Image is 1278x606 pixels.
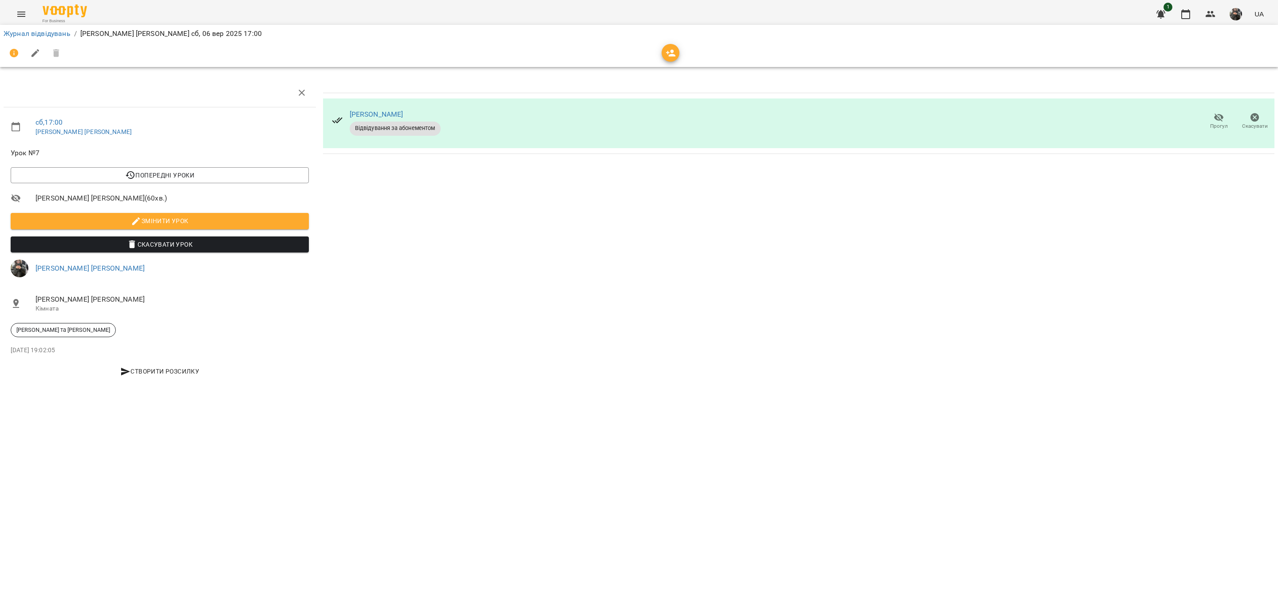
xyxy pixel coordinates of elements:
li: / [74,28,77,39]
span: [PERSON_NAME] та [PERSON_NAME] [11,326,115,334]
span: Урок №7 [11,148,309,158]
a: сб , 17:00 [35,118,63,126]
span: Прогул [1210,122,1228,130]
button: Змінити урок [11,213,309,229]
p: [DATE] 19:02:05 [11,346,309,355]
nav: breadcrumb [4,28,1274,39]
span: Змінити урок [18,216,302,226]
a: [PERSON_NAME] [350,110,403,118]
button: Скасувати Урок [11,236,309,252]
span: UA [1254,9,1264,19]
button: Прогул [1201,109,1237,134]
p: [PERSON_NAME] [PERSON_NAME] сб, 06 вер 2025 17:00 [80,28,262,39]
span: For Business [43,18,87,24]
button: UA [1251,6,1267,22]
span: [PERSON_NAME] [PERSON_NAME] ( 60 хв. ) [35,193,309,204]
img: 8337ee6688162bb2290644e8745a615f.jpg [11,260,28,277]
a: [PERSON_NAME] [PERSON_NAME] [35,264,145,272]
span: Відвідування за абонементом [350,124,441,132]
span: Попередні уроки [18,170,302,181]
span: Створити розсилку [14,366,305,377]
p: Кімната [35,304,309,313]
img: 8337ee6688162bb2290644e8745a615f.jpg [1230,8,1242,20]
img: Voopty Logo [43,4,87,17]
button: Створити розсилку [11,363,309,379]
div: [PERSON_NAME] та [PERSON_NAME] [11,323,116,337]
a: Журнал відвідувань [4,29,71,38]
a: [PERSON_NAME] [PERSON_NAME] [35,128,132,135]
span: [PERSON_NAME] [PERSON_NAME] [35,294,309,305]
button: Попередні уроки [11,167,309,183]
span: Скасувати Урок [18,239,302,250]
span: Скасувати [1242,122,1268,130]
button: Скасувати [1237,109,1273,134]
span: 1 [1164,3,1172,12]
button: Menu [11,4,32,25]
